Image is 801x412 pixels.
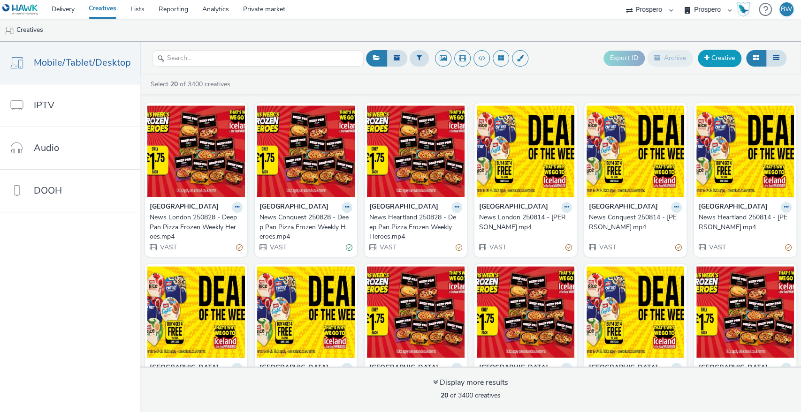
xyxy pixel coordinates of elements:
[441,391,448,400] strong: 20
[736,2,754,17] a: Hawk Academy
[766,50,786,66] button: Table
[369,363,438,374] strong: [GEOGRAPHIC_DATA]
[598,243,616,252] span: VAST
[369,202,438,213] strong: [GEOGRAPHIC_DATA]
[781,2,792,16] div: BW
[587,105,684,197] img: News Conquest 250814 - DOTW Muller.mp4 visual
[34,184,62,197] span: DOOH
[150,213,243,241] a: News London 250828 - Deep Pan Pizza Frozen Weekly Heroes.mp4
[367,266,465,358] img: Reach Heartland 250828 - Deep Pan Pizza Frozen Weekly Heroes.mp4 visual
[379,243,397,252] span: VAST
[699,213,792,232] a: News Heartland 250814 - [PERSON_NAME].mp4
[675,242,682,252] div: Partially valid
[696,105,794,197] img: News Heartland 250814 - DOTW Muller.mp4 visual
[147,105,245,197] img: News London 250828 - Deep Pan Pizza Frozen Weekly Heroes.mp4 visual
[153,50,364,67] input: Search...
[170,80,178,89] strong: 20
[589,213,682,232] a: News Conquest 250814 - [PERSON_NAME].mp4
[603,51,645,66] button: Export ID
[736,2,750,17] img: Hawk Academy
[150,213,239,241] div: News London 250828 - Deep Pan Pizza Frozen Weekly Heroes.mp4
[369,213,458,241] div: News Heartland 250828 - Deep Pan Pizza Frozen Weekly Heroes.mp4
[456,242,462,252] div: Partially valid
[699,202,768,213] strong: [GEOGRAPHIC_DATA]
[488,243,506,252] span: VAST
[477,105,574,197] img: News London 250814 - DOTW Muller.mp4 visual
[479,213,572,232] a: News London 250814 - [PERSON_NAME].mp4
[34,141,59,155] span: Audio
[159,243,177,252] span: VAST
[369,213,462,241] a: News Heartland 250828 - Deep Pan Pizza Frozen Weekly Heroes.mp4
[5,26,14,35] img: mobile
[441,391,501,400] span: of 3400 creatives
[479,363,548,374] strong: [GEOGRAPHIC_DATA]
[565,242,572,252] div: Partially valid
[147,266,245,358] img: Reach Heartland 250814 - DOTW Muller.mp4 visual
[236,242,243,252] div: Partially valid
[150,202,219,213] strong: [GEOGRAPHIC_DATA]
[589,363,658,374] strong: [GEOGRAPHIC_DATA]
[698,50,741,67] a: Creative
[259,202,328,213] strong: [GEOGRAPHIC_DATA]
[346,242,352,252] div: Valid
[34,56,131,69] span: Mobile/Tablet/Desktop
[589,202,658,213] strong: [GEOGRAPHIC_DATA]
[259,213,352,241] a: News Conquest 250828 - Deep Pan Pizza Frozen Weekly Heroes.mp4
[746,50,766,66] button: Grid
[269,243,287,252] span: VAST
[34,98,54,112] span: IPTV
[257,105,355,197] img: News Conquest 250828 - Deep Pan Pizza Frozen Weekly Heroes.mp4 visual
[433,377,508,388] div: Display more results
[587,266,684,358] img: Reach London 250814 - DOTW Muller.mp4 visual
[589,213,678,232] div: News Conquest 250814 - [PERSON_NAME].mp4
[150,80,234,89] a: Select of 3400 creatives
[647,50,693,66] button: Archive
[699,213,788,232] div: News Heartland 250814 - [PERSON_NAME].mp4
[257,266,355,358] img: Reach Conquest 250814 - DOTW Muller.mp4 visual
[696,266,794,358] img: Reach London 250828 - Deep Pan Pizza Frozen Weekly Heroes.mp4 visual
[479,213,568,232] div: News London 250814 - [PERSON_NAME].mp4
[2,4,38,15] img: undefined Logo
[477,266,574,358] img: Reach Conquest 250828 - Deep Pan Pizza Frozen Weekly Heroes.mp4 visual
[150,363,219,374] strong: [GEOGRAPHIC_DATA]
[479,202,548,213] strong: [GEOGRAPHIC_DATA]
[367,105,465,197] img: News Heartland 250828 - Deep Pan Pizza Frozen Weekly Heroes.mp4 visual
[708,243,726,252] span: VAST
[259,363,328,374] strong: [GEOGRAPHIC_DATA]
[699,363,768,374] strong: [GEOGRAPHIC_DATA]
[259,213,349,241] div: News Conquest 250828 - Deep Pan Pizza Frozen Weekly Heroes.mp4
[785,242,792,252] div: Partially valid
